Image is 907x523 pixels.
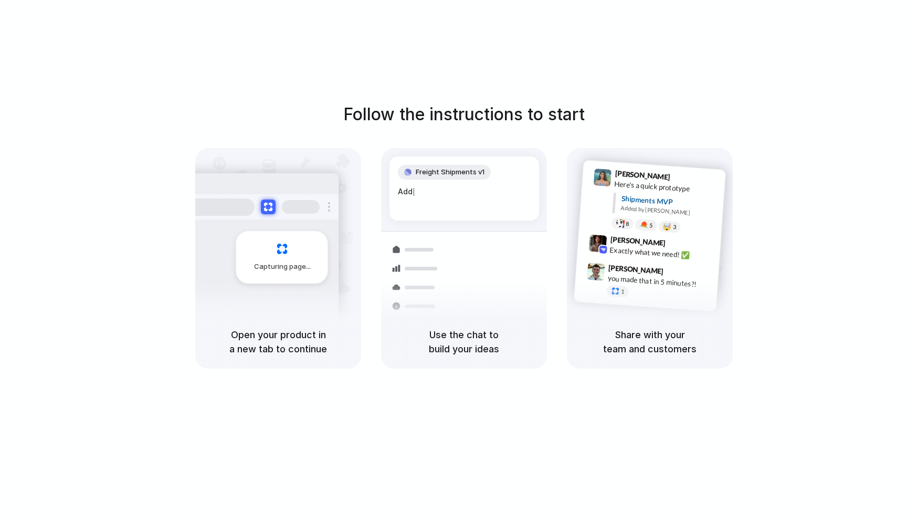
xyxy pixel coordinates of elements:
span: [PERSON_NAME] [615,168,670,183]
h5: Use the chat to build your ideas [394,328,534,356]
span: [PERSON_NAME] [608,262,664,277]
div: you made that in 5 minutes?! [607,273,712,290]
h5: Share with your team and customers [579,328,720,356]
div: Added by [PERSON_NAME] [620,204,717,219]
div: Here's a quick prototype [614,179,719,196]
span: 9:41 AM [673,173,695,185]
h1: Follow the instructions to start [343,102,585,127]
span: 1 [621,289,625,295]
div: 🤯 [663,223,672,231]
div: Exactly what we need! ✅ [609,245,714,263]
div: Shipments MVP [621,193,718,211]
span: Capturing page [254,261,312,272]
span: | [413,187,415,196]
h5: Open your product in a new tab to continue [208,328,349,356]
span: 3 [673,224,677,230]
span: 9:47 AM [667,267,688,279]
span: 9:42 AM [669,239,690,252]
span: Freight Shipments v1 [416,167,484,177]
span: [PERSON_NAME] [610,234,666,249]
span: 5 [649,223,653,228]
div: Add [398,186,531,197]
span: 8 [626,221,629,227]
